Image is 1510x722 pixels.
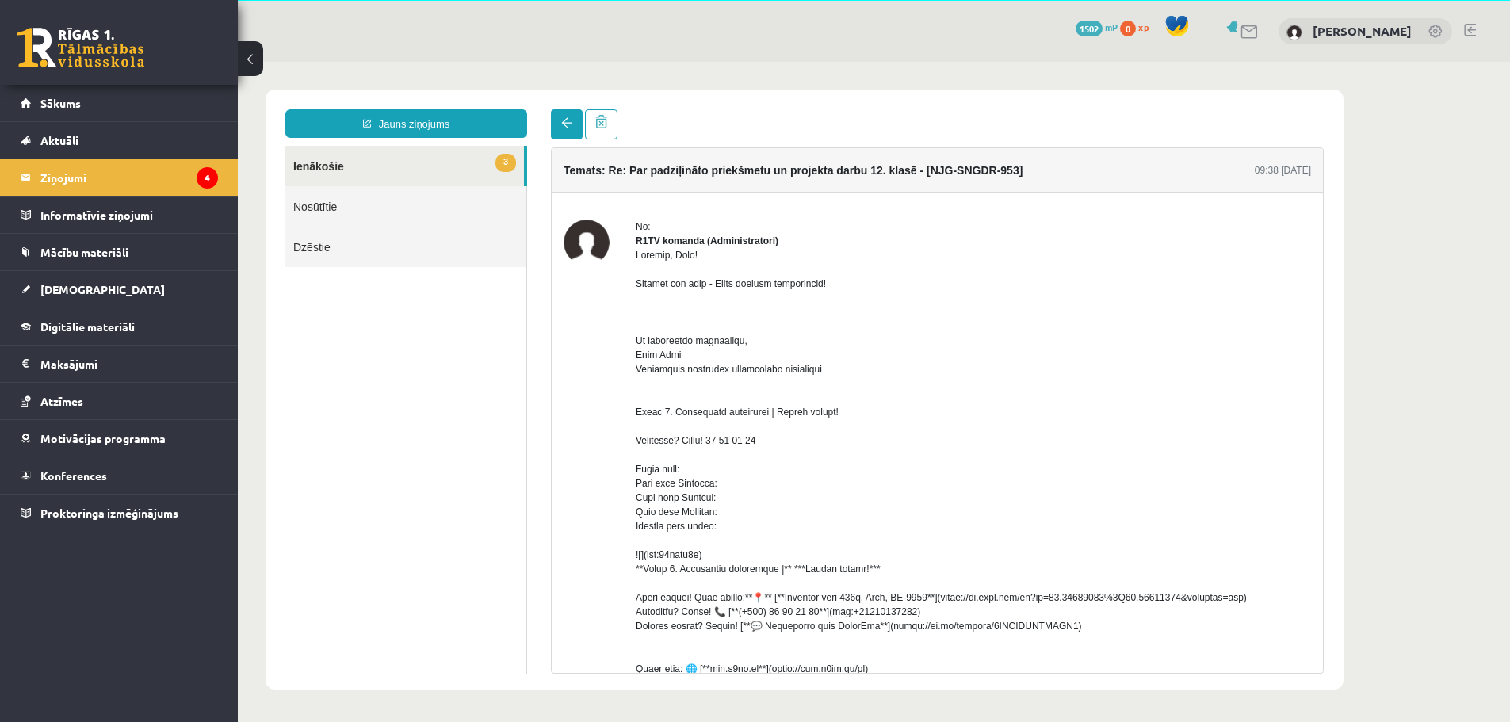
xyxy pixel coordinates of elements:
legend: Maksājumi [40,346,218,382]
span: xp [1138,21,1149,33]
a: Maksājumi [21,346,218,382]
a: Proktoringa izmēģinājums [21,495,218,531]
a: Aktuāli [21,122,218,159]
span: 1502 [1076,21,1103,36]
span: Motivācijas programma [40,431,166,445]
img: Rasa Daņiļeviča [1286,25,1302,40]
a: Nosūtītie [48,124,289,165]
strong: R1TV komanda (Administratori) [398,174,541,185]
a: Mācību materiāli [21,234,218,270]
i: 4 [197,167,218,189]
span: Digitālie materiāli [40,319,135,334]
span: Mācību materiāli [40,245,128,259]
span: Atzīmes [40,394,83,408]
h4: Temats: Re: Par padziļināto priekšmetu un projekta darbu 12. klasē - [NJG-SNGDR-953] [326,102,785,115]
a: [DEMOGRAPHIC_DATA] [21,271,218,308]
legend: Informatīvie ziņojumi [40,197,218,233]
a: Jauns ziņojums [48,48,289,76]
a: Atzīmes [21,383,218,419]
span: 0 [1120,21,1136,36]
div: 09:38 [DATE] [1017,101,1073,116]
span: Proktoringa izmēģinājums [40,506,178,520]
a: Digitālie materiāli [21,308,218,345]
a: Informatīvie ziņojumi [21,197,218,233]
a: Rīgas 1. Tālmācības vidusskola [17,28,144,67]
a: Motivācijas programma [21,420,218,457]
div: No: [398,158,1073,172]
span: mP [1105,21,1118,33]
a: 1502 mP [1076,21,1118,33]
span: 3 [258,92,278,110]
img: R1TV komanda [326,158,372,204]
a: Sākums [21,85,218,121]
span: Sākums [40,96,81,110]
span: Konferences [40,468,107,483]
a: Ziņojumi4 [21,159,218,196]
a: 0 xp [1120,21,1156,33]
a: [PERSON_NAME] [1313,23,1412,39]
a: 3Ienākošie [48,84,286,124]
span: Aktuāli [40,133,78,147]
span: [DEMOGRAPHIC_DATA] [40,282,165,296]
a: Dzēstie [48,165,289,205]
a: Konferences [21,457,218,494]
legend: Ziņojumi [40,159,218,196]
